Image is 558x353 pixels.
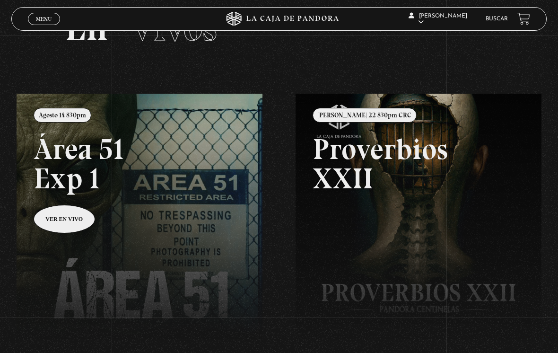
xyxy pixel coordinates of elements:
[36,16,52,22] span: Menu
[65,9,493,46] h2: En
[486,16,508,22] a: Buscar
[517,12,530,25] a: View your shopping cart
[131,5,217,50] span: Vivos
[33,24,55,31] span: Cerrar
[409,13,467,25] span: [PERSON_NAME]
